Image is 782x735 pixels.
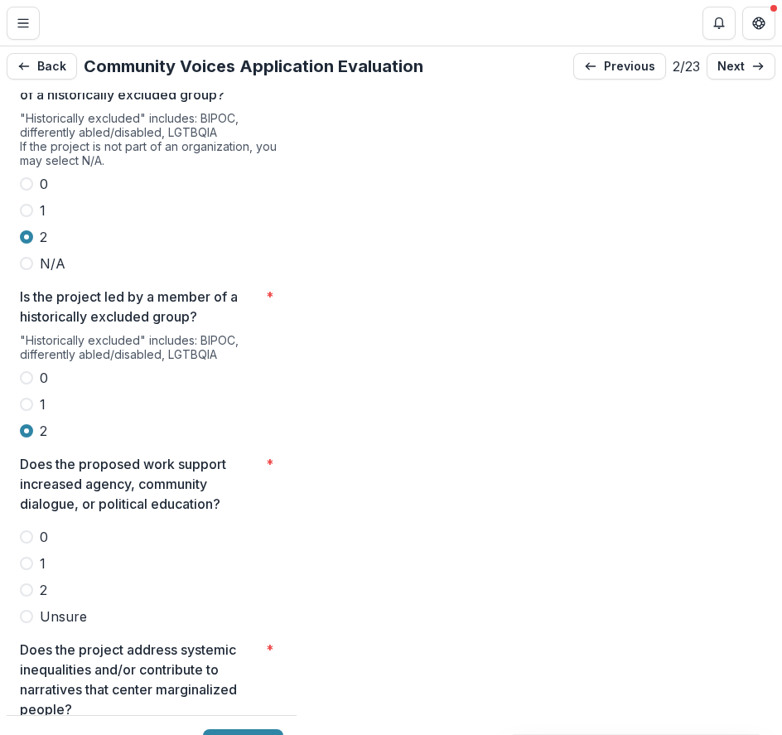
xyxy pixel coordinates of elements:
h2: Community Voices Application Evaluation [84,56,423,76]
span: 1 [40,554,46,573]
p: previous [604,60,655,74]
button: Get Help [742,7,775,40]
span: 1 [40,394,46,414]
span: 0 [40,527,48,547]
span: 2 [40,421,47,441]
span: Unsure [40,607,87,626]
span: 0 [40,368,48,388]
p: Is the project led by a member of a historically excluded group? [20,287,259,326]
div: "Historically excluded" includes: BIPOC, differently abled/disabled, LGTBQIA [20,333,283,368]
span: 2 [40,227,47,247]
p: next [717,60,745,74]
button: Toggle Menu [7,7,40,40]
a: next [707,53,775,80]
span: N/A [40,254,65,273]
span: 0 [40,174,48,194]
p: Does the project address systemic inequalities and/or contribute to narratives that center margin... [20,640,259,719]
p: 2 / 23 [673,56,700,76]
div: "Historically excluded" includes: BIPOC, differently abled/disabled, LGTBQIA If the project is no... [20,111,283,174]
span: 1 [40,201,46,220]
span: 2 [40,580,47,600]
button: Notifications [702,7,736,40]
button: Back [7,53,77,80]
a: previous [573,53,666,80]
p: Does the proposed work support increased agency, community dialogue, or political education? [20,454,259,514]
